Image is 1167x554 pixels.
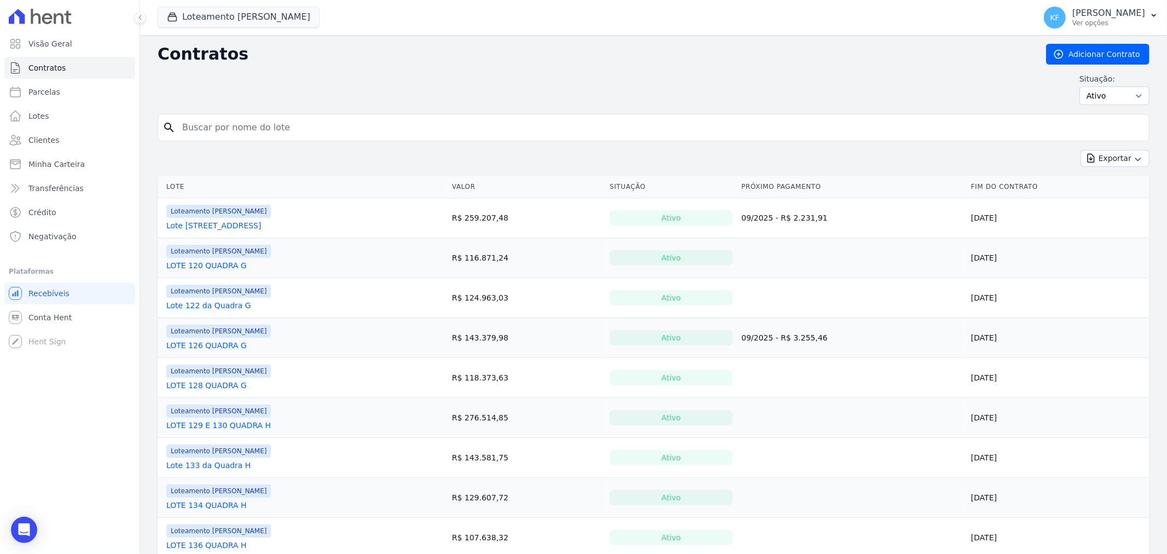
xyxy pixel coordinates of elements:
[4,226,135,247] a: Negativação
[737,176,967,198] th: Próximo Pagamento
[166,340,247,351] a: LOTE 126 QUADRA G
[166,285,271,298] span: Loteamento [PERSON_NAME]
[28,135,59,146] span: Clientes
[28,183,84,194] span: Transferências
[166,460,251,471] a: Lote 133 da Quadra H
[448,358,605,398] td: R$ 118.373,63
[967,238,1149,278] td: [DATE]
[4,129,135,151] a: Clientes
[1079,73,1149,84] label: Situação:
[28,159,85,170] span: Minha Carteira
[967,198,1149,238] td: [DATE]
[4,282,135,304] a: Recebíveis
[967,318,1149,358] td: [DATE]
[28,111,49,122] span: Lotes
[967,478,1149,518] td: [DATE]
[4,33,135,55] a: Visão Geral
[741,213,828,222] a: 09/2025 - R$ 2.231,91
[158,44,1029,64] h2: Contratos
[448,176,605,198] th: Valor
[1046,44,1149,65] a: Adicionar Contrato
[967,176,1149,198] th: Fim do Contrato
[448,318,605,358] td: R$ 143.379,98
[4,201,135,223] a: Crédito
[11,517,37,543] div: Open Intercom Messenger
[609,370,733,385] div: Ativo
[967,358,1149,398] td: [DATE]
[1035,2,1167,33] button: KF [PERSON_NAME] Ver opções
[448,438,605,478] td: R$ 143.581,75
[166,365,271,378] span: Loteamento [PERSON_NAME]
[166,540,247,551] a: LOTE 136 QUADRA H
[1072,19,1145,27] p: Ver opções
[609,210,733,226] div: Ativo
[4,105,135,127] a: Lotes
[158,7,320,27] button: Loteamento [PERSON_NAME]
[967,398,1149,438] td: [DATE]
[4,153,135,175] a: Minha Carteira
[609,250,733,266] div: Ativo
[166,260,247,271] a: LOTE 120 QUADRA G
[4,81,135,103] a: Parcelas
[448,198,605,238] td: R$ 259.207,48
[166,500,247,511] a: LOTE 134 QUADRA H
[1081,150,1149,167] button: Exportar
[605,176,737,198] th: Situação
[741,333,828,342] a: 09/2025 - R$ 3.255,46
[967,438,1149,478] td: [DATE]
[448,478,605,518] td: R$ 129.607,72
[4,307,135,328] a: Conta Hent
[609,410,733,425] div: Ativo
[166,245,271,258] span: Loteamento [PERSON_NAME]
[162,121,176,134] i: search
[166,484,271,498] span: Loteamento [PERSON_NAME]
[166,205,271,218] span: Loteamento [PERSON_NAME]
[166,524,271,538] span: Loteamento [PERSON_NAME]
[166,405,271,418] span: Loteamento [PERSON_NAME]
[28,312,72,323] span: Conta Hent
[166,445,271,458] span: Loteamento [PERSON_NAME]
[166,300,251,311] a: Lote 122 da Quadra G
[609,450,733,465] div: Ativo
[166,220,262,231] a: Lote [STREET_ADDRESS]
[28,231,77,242] span: Negativação
[166,325,271,338] span: Loteamento [PERSON_NAME]
[28,288,69,299] span: Recebíveis
[176,117,1145,138] input: Buscar por nome do lote
[448,398,605,438] td: R$ 276.514,85
[28,62,66,73] span: Contratos
[967,278,1149,318] td: [DATE]
[28,86,60,97] span: Parcelas
[166,420,271,431] a: LOTE 129 E 130 QUADRA H
[28,38,72,49] span: Visão Geral
[158,176,448,198] th: Lote
[9,265,131,278] div: Plataformas
[609,530,733,545] div: Ativo
[166,380,247,391] a: LOTE 128 QUADRA G
[4,57,135,79] a: Contratos
[448,278,605,318] td: R$ 124.963,03
[609,290,733,305] div: Ativo
[1050,14,1059,21] span: KF
[448,238,605,278] td: R$ 116.871,24
[28,207,56,218] span: Crédito
[1072,8,1145,19] p: [PERSON_NAME]
[4,177,135,199] a: Transferências
[609,490,733,505] div: Ativo
[609,330,733,345] div: Ativo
